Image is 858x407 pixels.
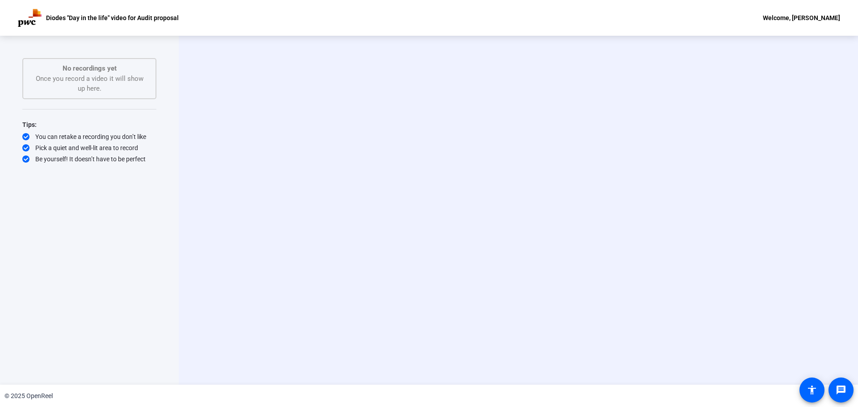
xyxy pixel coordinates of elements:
div: You can retake a recording you don’t like [22,132,156,141]
mat-icon: accessibility [807,385,817,395]
div: Welcome, [PERSON_NAME] [763,13,840,23]
img: OpenReel logo [18,9,42,27]
p: Diodes "Day in the life" video for Audit proposal [46,13,179,23]
div: Pick a quiet and well-lit area to record [22,143,156,152]
div: Once you record a video it will show up here. [32,63,147,94]
div: Tips: [22,119,156,130]
div: © 2025 OpenReel [4,391,53,401]
mat-icon: message [836,385,846,395]
p: No recordings yet [32,63,147,74]
div: Be yourself! It doesn’t have to be perfect [22,155,156,164]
